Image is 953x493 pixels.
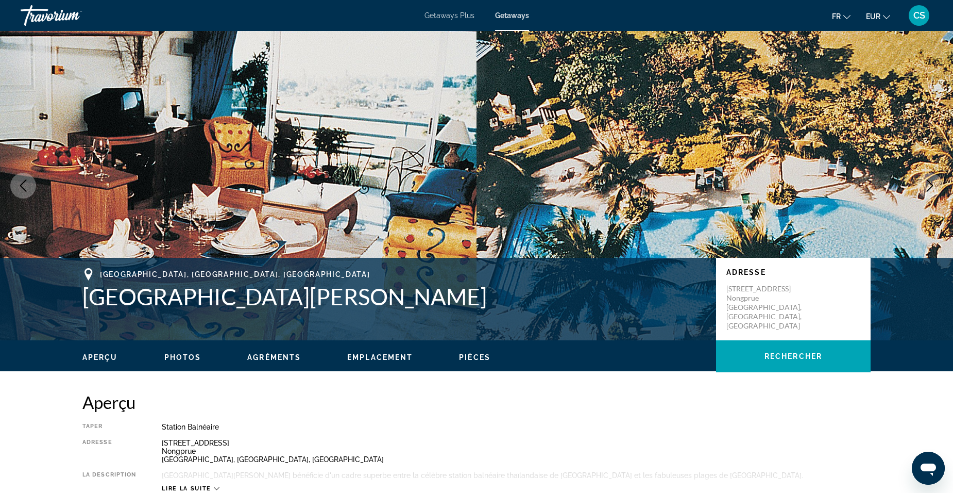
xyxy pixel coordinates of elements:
[726,284,809,331] p: [STREET_ADDRESS] Nongprue [GEOGRAPHIC_DATA], [GEOGRAPHIC_DATA], [GEOGRAPHIC_DATA]
[764,352,822,360] span: Rechercher
[247,353,301,361] span: Agréments
[906,5,932,26] button: User Menu
[100,270,370,278] span: [GEOGRAPHIC_DATA], [GEOGRAPHIC_DATA], [GEOGRAPHIC_DATA]
[424,11,474,20] a: Getaways Plus
[164,353,201,361] span: Photos
[82,353,118,362] button: Aperçu
[459,353,490,362] button: Pièces
[866,12,880,21] span: EUR
[162,485,211,492] span: Lire la suite
[162,423,871,431] div: Station balnéaire
[247,353,301,362] button: Agréments
[912,452,945,485] iframe: Bouton de lancement de la fenêtre de messagerie
[716,340,871,372] button: Rechercher
[162,485,219,492] button: Lire la suite
[21,2,124,29] a: Travorium
[726,268,860,276] p: Adresse
[917,173,943,199] button: Next image
[913,10,925,21] span: CS
[495,11,529,20] a: Getaways
[82,439,136,464] div: Adresse
[866,9,890,24] button: Change currency
[832,9,850,24] button: Change language
[82,283,706,310] h1: [GEOGRAPHIC_DATA][PERSON_NAME]
[459,353,490,361] span: Pièces
[82,471,136,480] div: La description
[832,12,841,21] span: fr
[10,173,36,199] button: Previous image
[82,353,118,361] span: Aperçu
[82,392,871,413] h2: Aperçu
[347,353,413,362] button: Emplacement
[164,353,201,362] button: Photos
[162,439,871,464] div: [STREET_ADDRESS] Nongprue [GEOGRAPHIC_DATA], [GEOGRAPHIC_DATA], [GEOGRAPHIC_DATA]
[82,423,136,431] div: Taper
[347,353,413,361] span: Emplacement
